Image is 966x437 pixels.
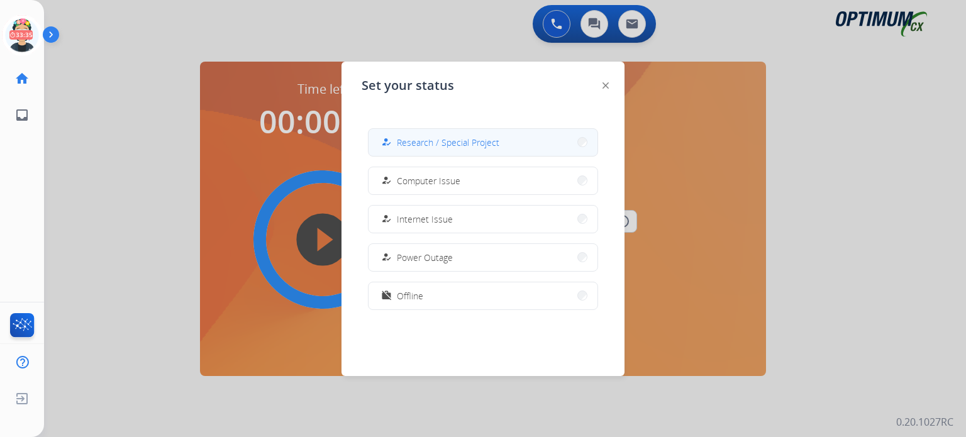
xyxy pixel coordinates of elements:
span: Research / Special Project [397,136,499,149]
span: Computer Issue [397,174,460,187]
mat-icon: how_to_reg [381,175,392,186]
span: Offline [397,289,423,302]
mat-icon: how_to_reg [381,252,392,263]
p: 0.20.1027RC [896,414,953,429]
button: Internet Issue [369,206,597,233]
mat-icon: how_to_reg [381,137,392,148]
span: Internet Issue [397,213,453,226]
mat-icon: home [14,71,30,86]
button: Computer Issue [369,167,597,194]
span: Set your status [362,77,454,94]
img: close-button [602,82,609,89]
button: Power Outage [369,244,597,271]
button: Research / Special Project [369,129,597,156]
mat-icon: work_off [381,290,392,301]
mat-icon: how_to_reg [381,214,392,224]
mat-icon: inbox [14,108,30,123]
button: Offline [369,282,597,309]
span: Power Outage [397,251,453,264]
